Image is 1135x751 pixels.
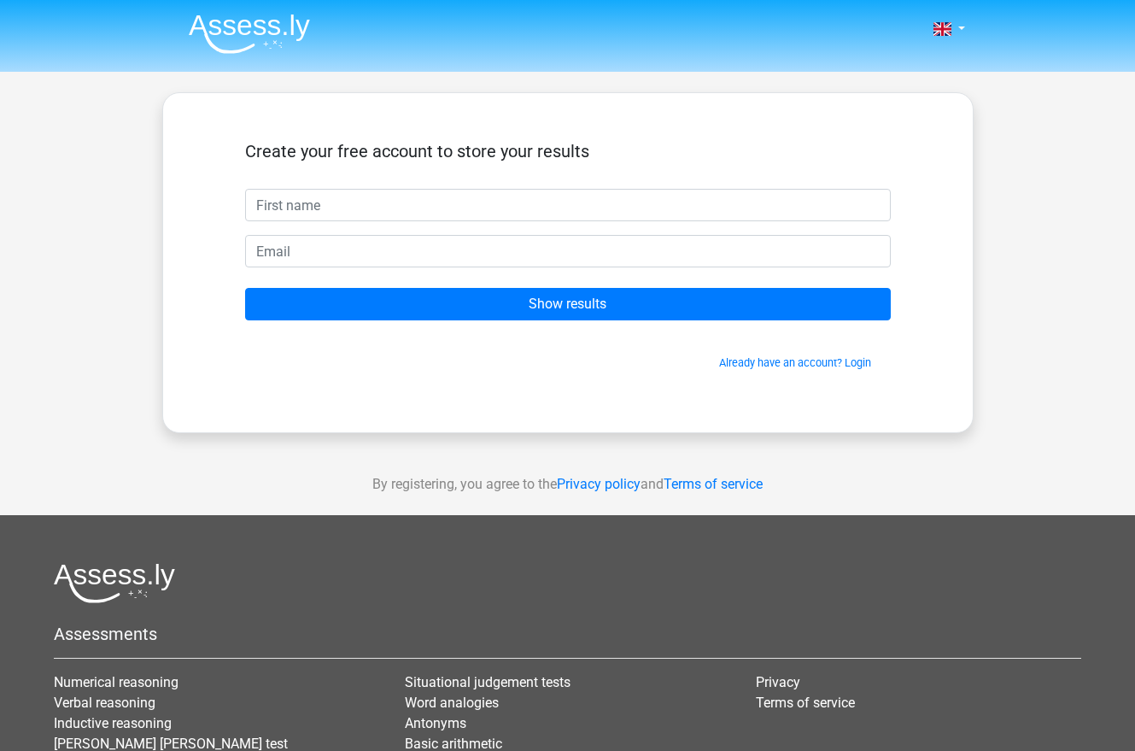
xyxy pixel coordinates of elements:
[664,476,763,492] a: Terms of service
[245,189,891,221] input: First name
[756,695,855,711] a: Terms of service
[54,715,172,731] a: Inductive reasoning
[54,674,178,690] a: Numerical reasoning
[405,695,499,711] a: Word analogies
[756,674,800,690] a: Privacy
[557,476,641,492] a: Privacy policy
[189,14,310,54] img: Assessly
[245,288,891,320] input: Show results
[54,624,1081,644] h5: Assessments
[245,235,891,267] input: Email
[405,715,466,731] a: Antonyms
[405,674,570,690] a: Situational judgement tests
[719,356,871,369] a: Already have an account? Login
[54,695,155,711] a: Verbal reasoning
[245,141,891,161] h5: Create your free account to store your results
[54,563,175,603] img: Assessly logo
